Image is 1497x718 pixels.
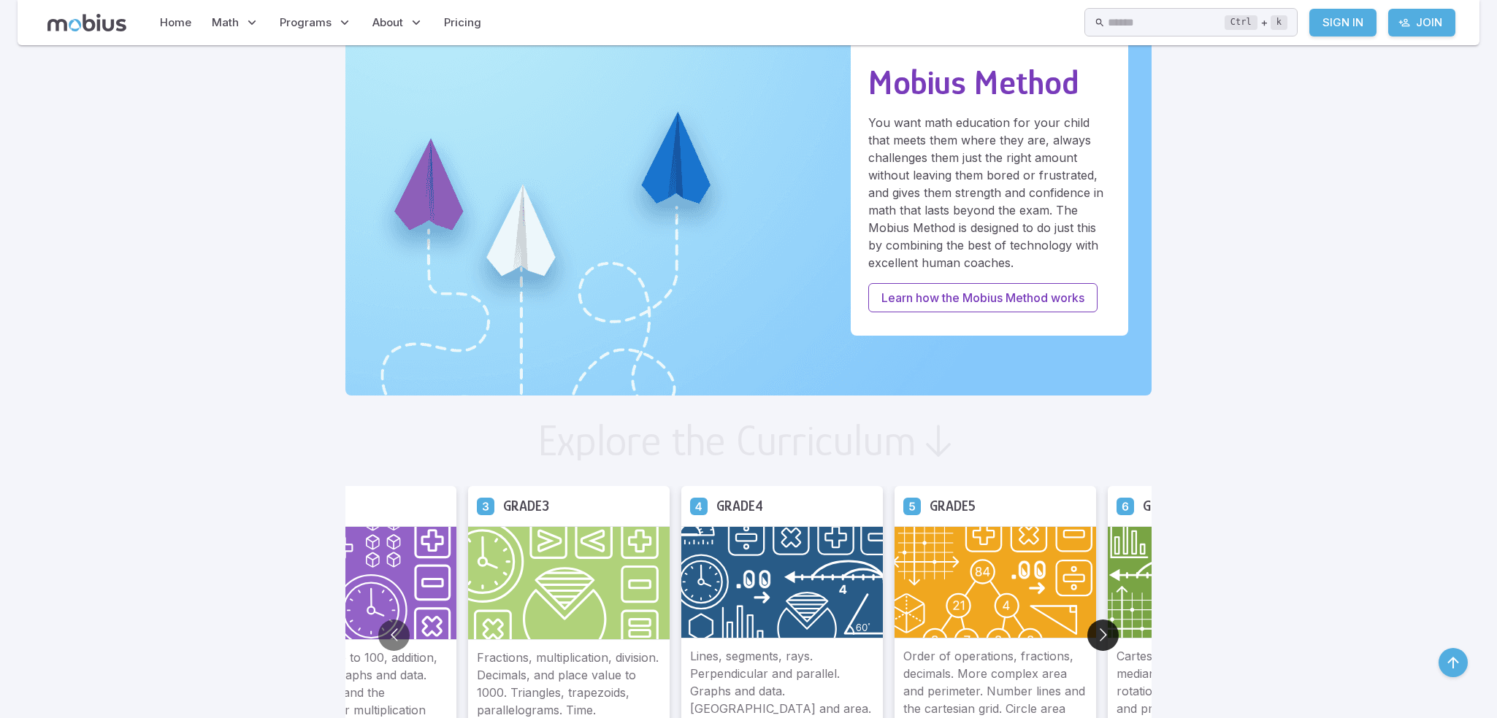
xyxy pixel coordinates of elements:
a: Sign In [1309,9,1377,36]
p: You want math education for your child that meets them where they are, always challenges them jus... [868,114,1111,271]
h2: Mobius Method [868,63,1111,102]
h2: Explore the Curriculum [537,419,916,463]
h5: Grade 6 [1143,495,1190,517]
h5: Grade 4 [716,495,763,517]
span: Math [212,15,239,31]
a: Home [156,6,196,39]
button: Go to previous slide [378,619,410,651]
button: Go to next slide [1087,619,1119,651]
img: Grade 5 [895,526,1096,638]
h5: Grade 5 [930,495,976,517]
span: About [372,15,403,31]
img: Grade 3 [468,526,670,640]
img: Grade 2 [255,526,456,640]
a: Pricing [440,6,486,39]
a: Grade 5 [903,497,921,514]
kbd: k [1271,15,1287,30]
a: Join [1388,9,1455,36]
div: + [1225,14,1287,31]
kbd: Ctrl [1225,15,1257,30]
img: Grade 6 [1108,526,1309,638]
span: Programs [280,15,332,31]
a: Grade 3 [477,497,494,514]
img: Unique Paths [345,16,1152,395]
img: Grade 4 [681,526,883,638]
a: Grade 6 [1117,497,1134,514]
a: Grade 4 [690,497,708,514]
h5: Grade 3 [503,495,549,517]
a: Learn how the Mobius Method works [868,283,1098,312]
p: Learn how the Mobius Method works [881,289,1084,306]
